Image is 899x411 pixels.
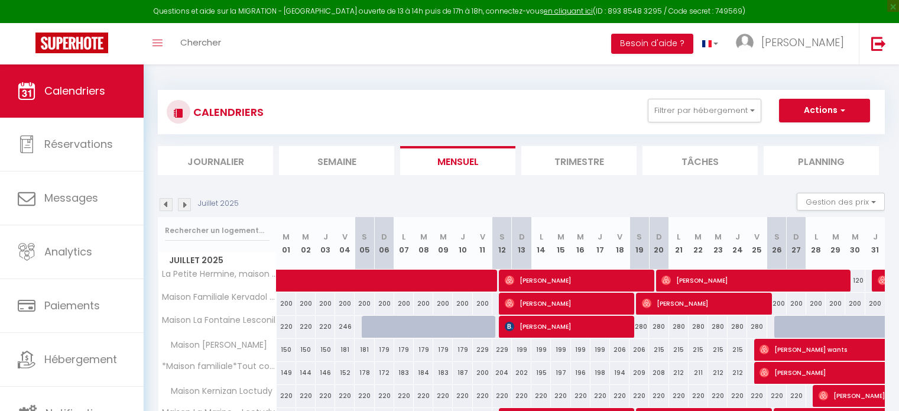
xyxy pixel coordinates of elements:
[814,231,818,242] abbr: L
[571,339,590,361] div: 199
[531,362,551,384] div: 195
[629,385,649,407] div: 220
[544,6,593,16] a: en cliquant ici
[296,217,316,270] th: 02
[505,292,628,315] span: [PERSON_NAME]
[473,339,492,361] div: 229
[394,217,414,270] th: 07
[617,231,622,242] abbr: V
[453,385,472,407] div: 220
[727,23,859,64] a: ... [PERSON_NAME]
[492,385,512,407] div: 220
[728,316,747,338] div: 280
[787,217,806,270] th: 27
[797,193,885,211] button: Gestion des prix
[689,316,708,338] div: 280
[342,231,348,242] abbr: V
[453,217,472,270] th: 10
[414,362,433,384] div: 184
[375,385,394,407] div: 220
[610,339,629,361] div: 206
[283,231,290,242] abbr: M
[849,361,899,411] iframe: LiveChat chat widget
[433,293,453,315] div: 200
[694,231,702,242] abbr: M
[171,23,230,64] a: Chercher
[44,298,100,313] span: Paiements
[44,137,113,151] span: Réservations
[590,385,610,407] div: 220
[551,217,570,270] th: 15
[473,362,492,384] div: 200
[873,231,878,242] abbr: J
[433,362,453,384] div: 183
[190,99,264,125] h3: CALENDRIERS
[577,231,584,242] abbr: M
[355,339,374,361] div: 181
[335,385,355,407] div: 220
[355,385,374,407] div: 220
[767,217,787,270] th: 26
[728,339,747,361] div: 215
[492,362,512,384] div: 204
[871,36,886,51] img: logout
[296,362,316,384] div: 144
[629,316,649,338] div: 280
[689,217,708,270] th: 22
[557,231,564,242] abbr: M
[512,339,531,361] div: 199
[689,385,708,407] div: 220
[865,293,885,315] div: 200
[375,362,394,384] div: 172
[637,231,642,242] abbr: S
[277,362,296,384] div: 149
[362,231,367,242] abbr: S
[180,36,221,48] span: Chercher
[708,339,728,361] div: 215
[492,339,512,361] div: 229
[394,362,414,384] div: 183
[865,217,885,270] th: 31
[649,362,668,384] div: 208
[296,339,316,361] div: 150
[852,231,859,242] abbr: M
[708,217,728,270] th: 23
[316,293,335,315] div: 200
[669,316,689,338] div: 280
[747,385,767,407] div: 220
[277,316,296,338] div: 220
[571,362,590,384] div: 196
[571,385,590,407] div: 220
[316,217,335,270] th: 03
[160,385,275,398] span: Maison Kernizan Loctudy
[747,217,767,270] th: 25
[551,385,570,407] div: 220
[610,385,629,407] div: 220
[551,362,570,384] div: 197
[394,385,414,407] div: 220
[316,316,335,338] div: 220
[761,35,844,50] span: [PERSON_NAME]
[414,217,433,270] th: 08
[375,339,394,361] div: 179
[611,34,693,54] button: Besoin d'aide ?
[754,231,760,242] abbr: V
[44,244,92,259] span: Analytics
[787,293,806,315] div: 200
[669,385,689,407] div: 220
[433,339,453,361] div: 179
[708,316,728,338] div: 280
[649,339,668,361] div: 215
[590,339,610,361] div: 199
[277,339,296,361] div: 150
[323,231,328,242] abbr: J
[793,231,799,242] abbr: D
[473,217,492,270] th: 11
[420,231,427,242] abbr: M
[540,231,543,242] abbr: L
[335,293,355,315] div: 200
[806,293,826,315] div: 200
[598,231,602,242] abbr: J
[355,362,374,384] div: 178
[394,339,414,361] div: 179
